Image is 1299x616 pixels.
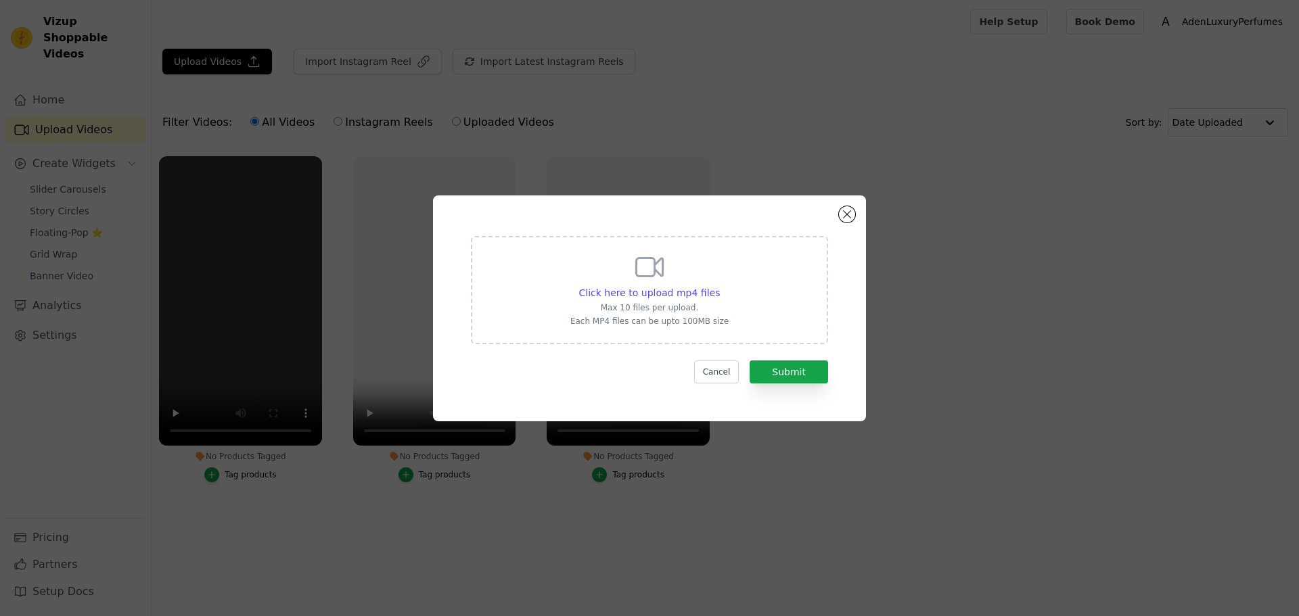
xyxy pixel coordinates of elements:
button: Cancel [694,360,739,383]
p: Max 10 files per upload. [570,302,729,313]
button: Close modal [839,206,855,222]
span: Click here to upload mp4 files [579,287,721,298]
button: Submit [750,360,828,383]
p: Each MP4 files can be upto 100MB size [570,316,729,327]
